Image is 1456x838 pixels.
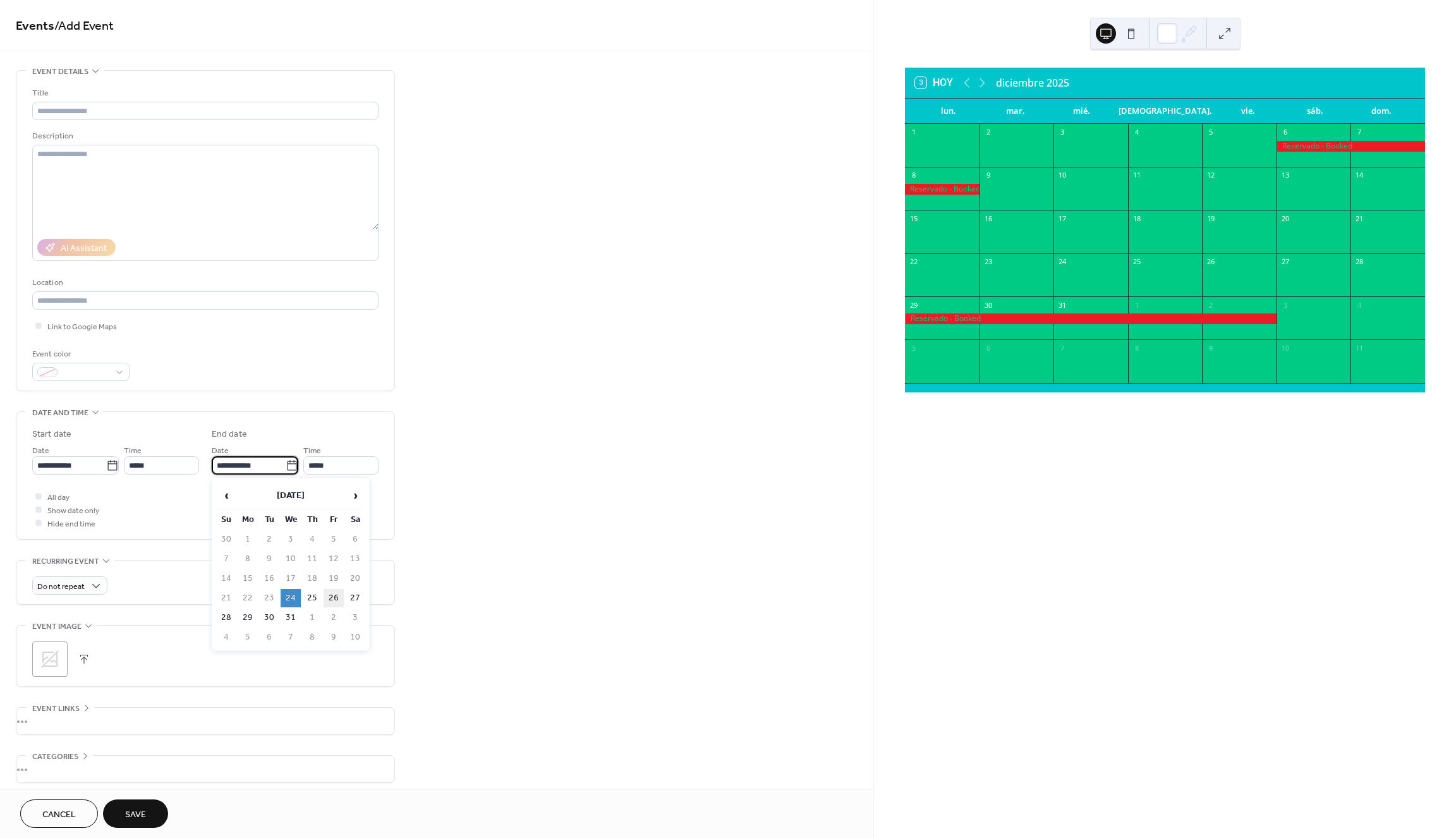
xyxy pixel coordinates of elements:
td: 15 [238,569,258,588]
th: Th [302,511,322,529]
div: 21 [1354,214,1364,223]
div: Event color [32,348,127,361]
div: 22 [909,257,918,267]
span: Date [32,444,49,458]
div: 28 [1354,257,1364,267]
div: 12 [1206,171,1215,180]
td: 30 [259,609,279,627]
div: 7 [1057,343,1067,353]
span: / Add Event [54,14,114,39]
td: 13 [345,550,365,568]
div: 7 [1354,128,1364,137]
div: sáb. [1282,99,1348,124]
td: 2 [259,530,279,549]
span: Do not repeat [37,580,85,594]
td: 8 [238,550,258,568]
td: 5 [324,530,344,549]
div: Title [32,87,376,100]
td: 24 [281,589,301,607]
div: [DEMOGRAPHIC_DATA]. [1115,99,1215,124]
td: 30 [216,530,236,549]
div: 8 [1132,343,1141,353]
td: 29 [238,609,258,627]
div: 11 [1354,343,1364,353]
td: 25 [302,589,322,607]
td: 10 [281,550,301,568]
div: Reservado - Booked [1277,141,1425,152]
div: 24 [1057,257,1067,267]
div: 1 [909,128,918,137]
td: 4 [216,628,236,647]
td: 7 [281,628,301,647]
td: 27 [345,589,365,607]
th: Sa [345,511,365,529]
td: 2 [324,609,344,627]
span: ‹ [217,483,236,508]
div: 10 [1057,171,1067,180]
th: Su [216,511,236,529]
div: 26 [1206,257,1215,267]
td: 8 [302,628,322,647]
button: 3Hoy [911,74,957,92]
span: Date [212,444,229,458]
div: 13 [1280,171,1290,180]
td: 19 [324,569,344,588]
td: 11 [302,550,322,568]
div: 4 [1132,128,1141,137]
td: 7 [216,550,236,568]
div: 18 [1132,214,1141,223]
div: mar. [982,99,1048,124]
td: 10 [345,628,365,647]
td: 3 [345,609,365,627]
span: Event image [32,620,82,633]
div: 14 [1354,171,1364,180]
td: 16 [259,569,279,588]
div: 5 [1206,128,1215,137]
div: 10 [1280,343,1290,353]
span: Show date only [47,504,99,518]
div: 9 [983,171,993,180]
div: 8 [909,171,918,180]
td: 23 [259,589,279,607]
span: Event links [32,702,80,715]
div: 17 [1057,214,1067,223]
div: Location [32,276,376,289]
span: › [346,483,365,508]
div: ; [32,641,68,677]
td: 9 [324,628,344,647]
span: Save [125,808,146,822]
div: 4 [1354,300,1364,310]
span: Categories [32,750,78,763]
td: 6 [345,530,365,549]
td: 3 [281,530,301,549]
div: 15 [909,214,918,223]
td: 9 [259,550,279,568]
span: Time [303,444,321,458]
td: 22 [238,589,258,607]
th: Mo [238,511,258,529]
a: Cancel [20,799,98,828]
div: ••• [16,708,394,734]
div: vie. [1215,99,1282,124]
div: 3 [1280,300,1290,310]
div: 3 [1057,128,1067,137]
div: 27 [1280,257,1290,267]
div: lun. [915,99,981,124]
td: 6 [259,628,279,647]
button: Save [103,799,168,828]
span: Cancel [42,808,76,822]
a: Events [16,14,54,39]
div: 23 [983,257,993,267]
span: Recurring event [32,555,99,568]
div: 16 [983,214,993,223]
span: Date and time [32,406,88,420]
div: 6 [983,343,993,353]
div: dom. [1349,99,1415,124]
span: All day [47,491,70,504]
div: ••• [16,756,394,782]
td: 4 [302,530,322,549]
div: 1 [1132,300,1141,310]
td: 21 [216,589,236,607]
td: 20 [345,569,365,588]
div: 20 [1280,214,1290,223]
